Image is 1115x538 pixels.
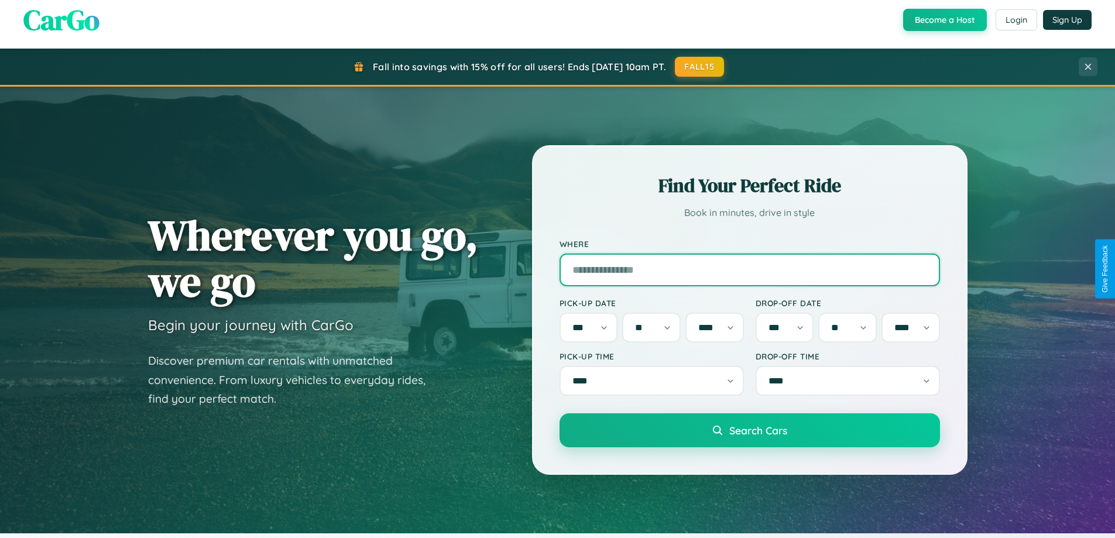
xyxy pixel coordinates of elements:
div: Give Feedback [1101,245,1109,293]
label: Pick-up Time [560,351,744,361]
label: Where [560,239,940,249]
button: Become a Host [903,9,987,31]
span: Search Cars [729,424,787,437]
label: Drop-off Time [756,351,940,361]
button: Sign Up [1043,10,1092,30]
h1: Wherever you go, we go [148,212,478,304]
h3: Begin your journey with CarGo [148,316,354,334]
button: Search Cars [560,413,940,447]
h2: Find Your Perfect Ride [560,173,940,198]
label: Pick-up Date [560,298,744,308]
p: Discover premium car rentals with unmatched convenience. From luxury vehicles to everyday rides, ... [148,351,441,409]
button: Login [996,9,1037,30]
p: Book in minutes, drive in style [560,204,940,221]
span: Fall into savings with 15% off for all users! Ends [DATE] 10am PT. [373,61,666,73]
button: FALL15 [675,57,724,77]
label: Drop-off Date [756,298,940,308]
span: CarGo [23,1,100,39]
